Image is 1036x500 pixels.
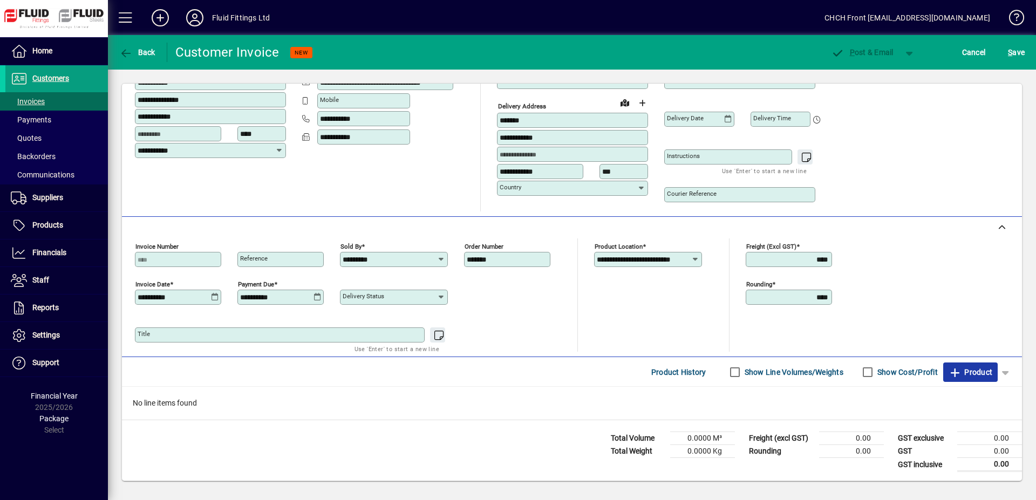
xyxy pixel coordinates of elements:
[32,74,69,83] span: Customers
[11,152,56,161] span: Backorders
[465,243,503,250] mat-label: Order number
[670,432,735,445] td: 0.0000 M³
[667,152,700,160] mat-label: Instructions
[819,432,884,445] td: 0.00
[31,392,78,400] span: Financial Year
[212,9,270,26] div: Fluid Fittings Ltd
[5,322,108,349] a: Settings
[39,414,69,423] span: Package
[340,243,362,250] mat-label: Sold by
[744,445,819,458] td: Rounding
[647,362,711,382] button: Product History
[500,183,521,191] mat-label: Country
[5,129,108,147] a: Quotes
[108,43,167,62] app-page-header-button: Back
[238,280,274,288] mat-label: Payment due
[135,243,179,250] mat-label: Invoice number
[32,248,66,257] span: Financials
[875,367,938,378] label: Show Cost/Profit
[746,243,796,250] mat-label: Freight (excl GST)
[744,432,819,445] td: Freight (excl GST)
[11,134,42,142] span: Quotes
[343,292,384,300] mat-label: Delivery status
[892,458,957,471] td: GST inclusive
[5,111,108,129] a: Payments
[32,276,49,284] span: Staff
[616,94,633,111] a: View on map
[5,294,108,321] a: Reports
[11,170,74,179] span: Communications
[957,445,1022,458] td: 0.00
[175,44,280,61] div: Customer Invoice
[850,48,855,57] span: P
[605,432,670,445] td: Total Volume
[32,46,52,55] span: Home
[32,303,59,312] span: Reports
[135,280,170,288] mat-label: Invoice date
[32,221,63,229] span: Products
[667,190,717,197] mat-label: Courier Reference
[5,38,108,65] a: Home
[320,96,339,104] mat-label: Mobile
[240,255,268,262] mat-label: Reference
[722,165,807,177] mat-hint: Use 'Enter' to start a new line
[746,280,772,288] mat-label: Rounding
[949,364,992,381] span: Product
[826,43,899,62] button: Post & Email
[5,350,108,376] a: Support
[117,43,158,62] button: Back
[595,243,643,250] mat-label: Product location
[143,8,178,28] button: Add
[138,330,150,338] mat-label: Title
[962,44,986,61] span: Cancel
[355,343,439,355] mat-hint: Use 'Enter' to start a new line
[178,8,212,28] button: Profile
[831,48,894,57] span: ost & Email
[5,267,108,294] a: Staff
[959,43,989,62] button: Cancel
[1008,48,1012,57] span: S
[11,97,45,106] span: Invoices
[5,212,108,239] a: Products
[5,166,108,184] a: Communications
[957,458,1022,471] td: 0.00
[1008,44,1025,61] span: ave
[32,193,63,202] span: Suppliers
[957,432,1022,445] td: 0.00
[119,48,155,57] span: Back
[892,445,957,458] td: GST
[32,358,59,367] span: Support
[605,445,670,458] td: Total Weight
[819,445,884,458] td: 0.00
[5,184,108,211] a: Suppliers
[1005,43,1027,62] button: Save
[32,331,60,339] span: Settings
[5,239,108,266] a: Financials
[892,432,957,445] td: GST exclusive
[753,114,791,122] mat-label: Delivery time
[11,115,51,124] span: Payments
[667,114,704,122] mat-label: Delivery date
[651,364,706,381] span: Product History
[670,445,735,458] td: 0.0000 Kg
[742,367,843,378] label: Show Line Volumes/Weights
[5,92,108,111] a: Invoices
[1001,2,1023,37] a: Knowledge Base
[824,9,990,26] div: CHCH Front [EMAIL_ADDRESS][DOMAIN_NAME]
[122,387,1022,420] div: No line items found
[943,362,998,382] button: Product
[295,49,308,56] span: NEW
[633,94,651,112] button: Choose address
[5,147,108,166] a: Backorders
